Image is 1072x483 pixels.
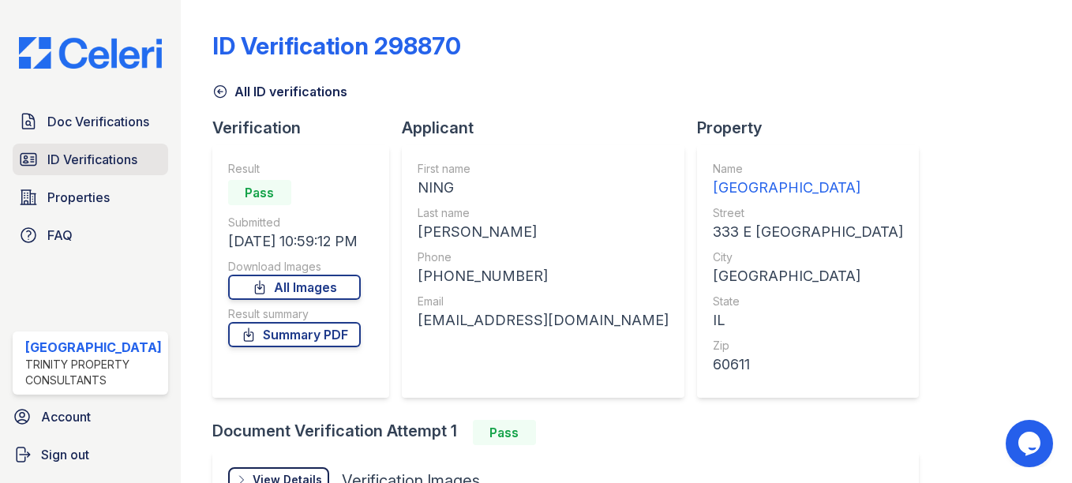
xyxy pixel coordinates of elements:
[6,37,174,69] img: CE_Logo_Blue-a8612792a0a2168367f1c8372b55b34899dd931a85d93a1a3d3e32e68fde9ad4.png
[13,106,168,137] a: Doc Verifications
[13,144,168,175] a: ID Verifications
[228,180,291,205] div: Pass
[473,420,536,445] div: Pass
[1006,420,1056,467] iframe: chat widget
[713,294,903,309] div: State
[212,82,347,101] a: All ID verifications
[418,221,669,243] div: [PERSON_NAME]
[713,265,903,287] div: [GEOGRAPHIC_DATA]
[418,249,669,265] div: Phone
[25,338,162,357] div: [GEOGRAPHIC_DATA]
[713,354,903,376] div: 60611
[713,161,903,199] a: Name [GEOGRAPHIC_DATA]
[47,112,149,131] span: Doc Verifications
[47,188,110,207] span: Properties
[13,182,168,213] a: Properties
[41,445,89,464] span: Sign out
[212,420,931,445] div: Document Verification Attempt 1
[25,357,162,388] div: Trinity Property Consultants
[212,117,402,139] div: Verification
[418,265,669,287] div: [PHONE_NUMBER]
[713,177,903,199] div: [GEOGRAPHIC_DATA]
[713,205,903,221] div: Street
[713,249,903,265] div: City
[228,275,361,300] a: All Images
[418,309,669,331] div: [EMAIL_ADDRESS][DOMAIN_NAME]
[713,161,903,177] div: Name
[228,306,361,322] div: Result summary
[212,32,461,60] div: ID Verification 298870
[713,309,903,331] div: IL
[418,177,669,199] div: NING
[47,150,137,169] span: ID Verifications
[13,219,168,251] a: FAQ
[228,215,361,230] div: Submitted
[713,221,903,243] div: 333 E [GEOGRAPHIC_DATA]
[6,439,174,470] a: Sign out
[228,259,361,275] div: Download Images
[418,294,669,309] div: Email
[228,322,361,347] a: Summary PDF
[41,407,91,426] span: Account
[6,401,174,432] a: Account
[228,230,361,253] div: [DATE] 10:59:12 PM
[47,226,73,245] span: FAQ
[228,161,361,177] div: Result
[418,205,669,221] div: Last name
[713,338,903,354] div: Zip
[697,117,931,139] div: Property
[402,117,697,139] div: Applicant
[418,161,669,177] div: First name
